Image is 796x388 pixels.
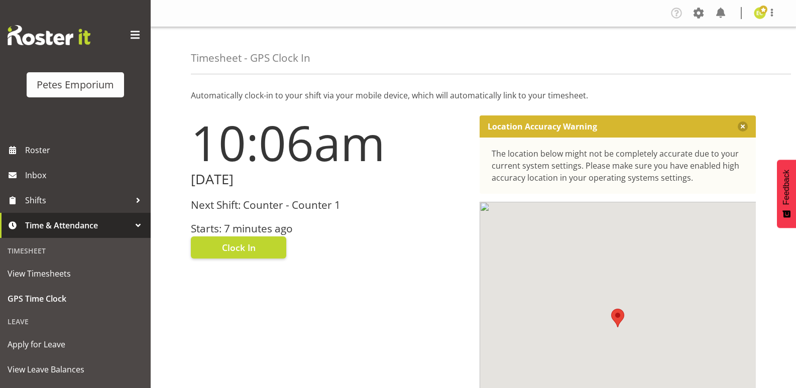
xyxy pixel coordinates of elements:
a: GPS Time Clock [3,286,148,311]
span: Apply for Leave [8,337,143,352]
a: Apply for Leave [3,332,148,357]
span: Clock In [222,241,256,254]
img: Rosterit website logo [8,25,90,45]
span: Inbox [25,168,146,183]
h4: Timesheet - GPS Clock In [191,52,310,64]
span: Shifts [25,193,131,208]
a: View Timesheets [3,261,148,286]
div: Leave [3,311,148,332]
a: View Leave Balances [3,357,148,382]
p: Location Accuracy Warning [488,121,597,132]
span: View Timesheets [8,266,143,281]
img: emma-croft7499.jpg [754,7,766,19]
span: View Leave Balances [8,362,143,377]
div: Petes Emporium [37,77,114,92]
span: Feedback [782,170,791,205]
p: Automatically clock-in to your shift via your mobile device, which will automatically link to you... [191,89,756,101]
h2: [DATE] [191,172,468,187]
button: Clock In [191,236,286,258]
span: Roster [25,143,146,158]
h3: Starts: 7 minutes ago [191,223,468,234]
div: Timesheet [3,240,148,261]
h1: 10:06am [191,115,468,170]
span: GPS Time Clock [8,291,143,306]
button: Feedback - Show survey [777,160,796,228]
div: The location below might not be completely accurate due to your current system settings. Please m... [492,148,744,184]
h3: Next Shift: Counter - Counter 1 [191,199,468,211]
span: Time & Attendance [25,218,131,233]
button: Close message [738,121,748,132]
